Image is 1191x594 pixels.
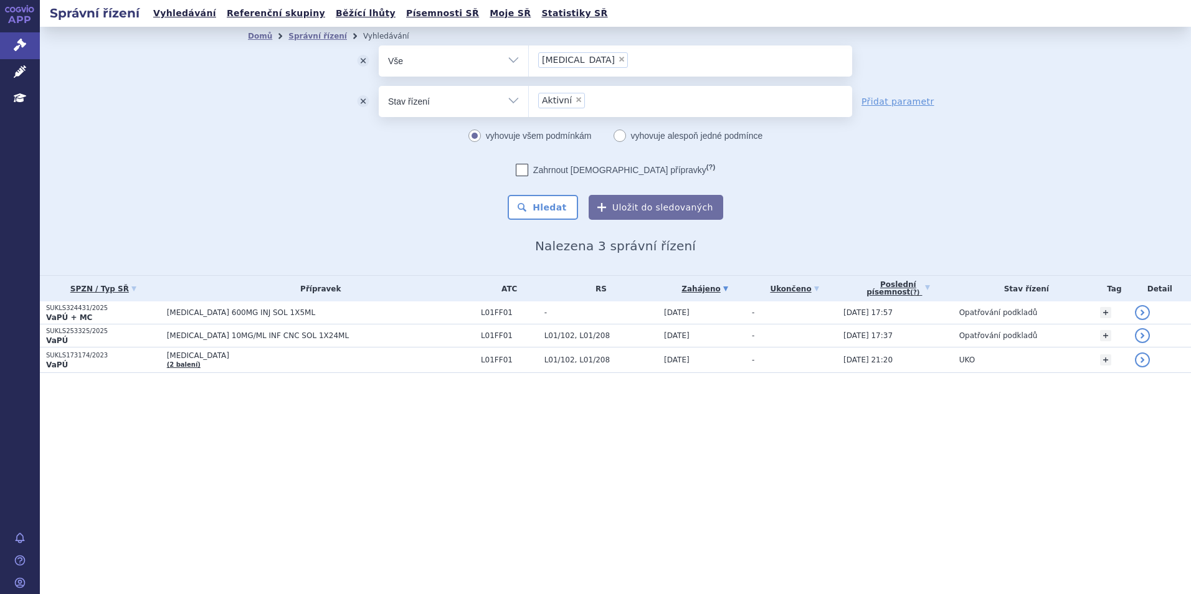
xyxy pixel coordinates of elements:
strong: VaPÚ [46,361,68,369]
p: SUKLS324431/2025 [46,304,161,313]
a: detail [1135,352,1150,367]
span: [MEDICAL_DATA] 600MG INJ SOL 1X5ML [167,308,475,317]
button: odstranit [348,86,379,117]
span: × [575,96,582,103]
th: Stav řízení [953,276,1094,301]
strong: VaPÚ + MC [46,313,92,322]
input: Aktivní [589,92,595,108]
span: - [752,356,754,364]
abbr: (?) [910,289,919,296]
span: [DATE] [664,331,690,340]
a: Zahájeno [664,280,746,298]
span: [MEDICAL_DATA] 10MG/ML INF CNC SOL 1X24ML [167,331,475,340]
a: detail [1135,328,1150,343]
label: vyhovuje alespoň jedné podmínce [614,126,763,145]
span: [DATE] 17:37 [843,331,893,340]
p: SUKLS253325/2025 [46,327,161,336]
span: [DATE] 21:20 [843,356,893,364]
a: Referenční skupiny [223,5,329,22]
a: + [1100,307,1111,318]
a: SPZN / Typ SŘ [46,280,161,298]
span: - [752,331,754,340]
p: SUKLS173174/2023 [46,351,161,360]
a: + [1100,330,1111,341]
a: Písemnosti SŘ [402,5,483,22]
h2: Správní řízení [40,4,149,22]
a: Moje SŘ [486,5,534,22]
strong: VaPÚ [46,336,68,345]
a: Vyhledávání [149,5,220,22]
th: Detail [1129,276,1191,301]
button: Hledat [508,195,578,220]
a: Přidat parametr [861,95,934,108]
span: Opatřování podkladů [959,308,1038,317]
span: [DATE] [664,308,690,317]
a: (2 balení) [167,361,201,368]
a: Správní řízení [288,32,347,40]
span: × [618,55,625,63]
span: [MEDICAL_DATA] [167,351,475,360]
label: vyhovuje všem podmínkám [468,126,592,145]
abbr: (?) [706,163,715,171]
span: [MEDICAL_DATA] [542,55,615,64]
label: Zahrnout [DEMOGRAPHIC_DATA] přípravky [516,164,715,176]
span: L01FF01 [481,308,538,317]
span: - [544,308,658,317]
li: Vyhledávání [363,27,425,45]
th: ATC [475,276,538,301]
a: + [1100,354,1111,365]
span: [DATE] [664,356,690,364]
button: Uložit do sledovaných [589,195,723,220]
a: Domů [248,32,272,40]
a: detail [1135,305,1150,320]
a: Poslednípísemnost(?) [843,276,953,301]
button: odstranit [348,45,379,77]
span: Nalezena 3 správní řízení [535,238,696,253]
a: Statistiky SŘ [538,5,611,22]
span: Aktivní [542,96,572,105]
span: Opatřování podkladů [959,331,1038,340]
span: L01FF01 [481,331,538,340]
th: Přípravek [161,276,475,301]
span: UKO [959,356,975,364]
span: - [752,308,754,317]
a: Ukončeno [752,280,837,298]
th: RS [538,276,658,301]
span: L01/102, L01/208 [544,331,658,340]
input: [MEDICAL_DATA] [632,52,638,67]
a: Běžící lhůty [332,5,399,22]
span: L01/102, L01/208 [544,356,658,364]
span: L01FF01 [481,356,538,364]
span: [DATE] 17:57 [843,308,893,317]
th: Tag [1094,276,1129,301]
